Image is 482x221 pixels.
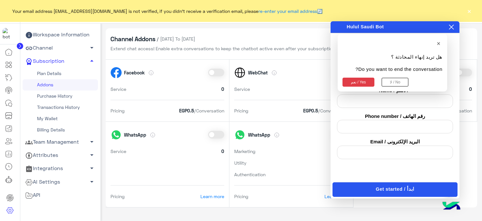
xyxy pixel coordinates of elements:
span: Pricing [234,193,248,200]
button: × [466,8,472,14]
span: Service [111,86,126,92]
span: Pricing [234,107,248,114]
span: Service [234,86,250,92]
a: AI Settings [23,175,98,188]
span: Hulul Saudi Bot [347,24,384,29]
span: 0 [469,86,472,92]
span: arrow_drop_up [88,57,96,65]
span: 0.5 [187,108,194,113]
button: Close [448,24,455,31]
a: API [23,188,98,202]
label: Email / البريد الإلكترونى [337,138,453,146]
span: Authentication [234,171,265,178]
button: Get started / ابدأ [333,182,458,197]
span: Facebook [124,69,145,76]
span: WebChat [248,69,268,76]
p: Do you want to end the conversation? [355,66,442,73]
span: arrow_drop_down [88,44,96,52]
p: Please fill in the following information [337,68,453,75]
p: هل تريد إنهاء المحادثة ؟ [391,53,442,61]
span: WhatsApp [248,131,270,138]
span: Service [111,148,126,155]
a: My Wallet [23,113,98,124]
button: نعم / Yes [342,78,374,87]
a: Billing Details [23,124,98,136]
span: Extend chat access! Enable extra conversations to keep the chatbot active even after your subscri... [111,46,348,51]
span: Get started / ابدأ [376,186,414,193]
img: whatsappbusinessinitiatedconversation.svg [234,129,246,140]
span: /Conversation [318,108,348,113]
a: Attributes [23,149,98,162]
span: [DATE] To [DATE] [160,35,195,45]
span: 0 [221,148,224,155]
span: 0.5 [311,108,318,113]
h5: Channel Addons [111,35,156,43]
a: Workspace Information [23,28,98,42]
span: Pricing [111,107,125,114]
span: /Conversation [194,108,224,113]
button: × [342,39,442,49]
span: WhatsApp [124,131,146,138]
span: EGP [303,108,318,113]
span: Your email address [EMAIL_ADDRESS][DOMAIN_NAME] is not verified, if you didn't receive a verifica... [12,8,323,14]
span: arrow_drop_down [88,138,96,146]
button: لا / No [381,78,409,87]
span: Marketing [234,148,255,155]
img: whatsapp.svg [111,129,122,140]
span: arrow_drop_down [88,151,96,159]
a: Transactions History [23,102,98,113]
a: Addons [23,79,98,91]
a: re-enter your email address [258,8,317,14]
span: API [25,191,40,199]
label: Phone number / رقم الهاتف [337,113,453,120]
a: Subscription [23,55,98,68]
p: الرجاء إدخال البيانات التالية [337,75,453,82]
span: / [157,35,159,45]
span: arrow_drop_down [88,164,96,172]
span: Utility [234,159,246,166]
a: Integrations [23,162,98,175]
span: arrow_drop_down [88,178,96,186]
a: Purchase History [23,91,98,102]
a: Learn more [324,193,348,200]
img: webchat.svg [234,67,246,78]
a: Plan Details [23,68,98,79]
img: hulul-logo.png [440,195,463,218]
a: Team Management [23,136,98,149]
span: EGP [179,108,194,113]
a: Learn more [200,193,224,200]
img: facebook.svg [111,67,122,78]
label: Name / الاسم [337,87,453,94]
span: Pricing [111,193,125,200]
img: 713415422032625 [3,28,14,40]
a: Channel [23,42,98,55]
span: 0 [221,86,224,92]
